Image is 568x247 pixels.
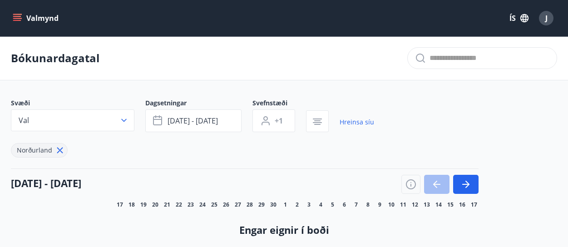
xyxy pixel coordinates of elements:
[152,201,158,208] span: 20
[545,13,548,23] span: J
[435,201,442,208] span: 14
[145,109,242,132] button: [DATE] - [DATE]
[284,201,287,208] span: 1
[400,201,406,208] span: 11
[145,99,252,109] span: Dagsetningar
[340,112,374,132] a: Hreinsa síu
[296,201,299,208] span: 2
[447,201,454,208] span: 15
[117,201,123,208] span: 17
[459,201,465,208] span: 16
[366,201,370,208] span: 8
[11,10,62,26] button: menu
[188,201,194,208] span: 23
[307,201,311,208] span: 3
[223,201,229,208] span: 26
[252,109,295,132] button: +1
[164,201,170,208] span: 21
[258,201,265,208] span: 29
[331,201,334,208] span: 5
[11,99,145,109] span: Svæði
[168,116,218,126] span: [DATE] - [DATE]
[247,201,253,208] span: 28
[176,201,182,208] span: 22
[535,7,557,29] button: J
[471,201,477,208] span: 17
[128,201,135,208] span: 18
[11,109,134,131] button: Val
[199,201,206,208] span: 24
[235,201,241,208] span: 27
[140,201,147,208] span: 19
[355,201,358,208] span: 7
[319,201,322,208] span: 4
[275,116,283,126] span: +1
[504,10,533,26] button: ÍS
[388,201,395,208] span: 10
[424,201,430,208] span: 13
[343,201,346,208] span: 6
[11,176,81,190] h4: [DATE] - [DATE]
[270,201,277,208] span: 30
[25,223,543,237] h4: Engar eignir í boði
[378,201,381,208] span: 9
[11,143,68,158] div: Norðurland
[252,99,306,109] span: Svefnstæði
[412,201,418,208] span: 12
[19,115,29,125] span: Val
[11,50,99,66] p: Bókunardagatal
[211,201,217,208] span: 25
[17,146,52,154] span: Norðurland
